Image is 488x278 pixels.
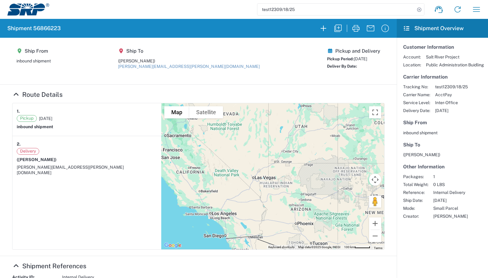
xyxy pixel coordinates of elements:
[12,262,86,270] a: Hide Details
[403,142,482,148] h5: Ship To
[17,124,53,129] strong: inbound shipment
[39,116,52,121] span: [DATE]
[433,198,468,203] span: [DATE]
[374,246,382,250] a: Terms
[435,100,468,105] span: Inter-Office
[16,58,51,64] div: inbound shipment
[403,190,428,195] span: Reference:
[369,174,381,186] button: Map camera controls
[435,84,468,90] span: test12309/18/25
[118,58,155,63] span: ([PERSON_NAME])
[403,74,482,80] h5: Carrier Information
[403,174,428,179] span: Packages:
[369,106,381,118] button: Toggle fullscreen view
[403,182,428,187] span: Total Weight:
[257,4,415,15] input: Shipment, tracking or reference number
[403,130,437,135] span: inbound shipment
[163,241,183,249] img: Google
[403,54,421,60] span: Account:
[189,106,223,118] button: Show satellite imagery
[327,48,380,54] h5: Pickup and Delivery
[433,213,468,219] span: [PERSON_NAME]
[426,54,484,60] span: Salt River Project
[403,108,430,113] span: Delivery Date:
[397,19,488,38] header: Shipment Overview
[342,245,372,249] button: Map Scale: 100 km per 48 pixels
[12,91,63,98] a: Hide Details
[17,164,157,175] div: [PERSON_NAME][EMAIL_ADDRESS][PERSON_NAME][DOMAIN_NAME]
[7,25,61,32] h2: Shipment 56866223
[7,3,49,16] img: srp
[403,213,428,219] span: Creator:
[17,115,37,122] span: Pickup
[354,56,367,61] span: [DATE]
[403,206,428,211] span: Mode:
[433,206,468,211] span: Small Parcel
[17,107,20,115] strong: 1.
[403,92,430,97] span: Carrier Name:
[403,84,430,90] span: Tracking No:
[403,164,482,170] h5: Other Information
[435,92,468,97] span: AcctPay
[435,108,468,113] span: [DATE]
[164,106,189,118] button: Show street map
[268,245,295,249] button: Keyboard shortcuts
[426,62,484,68] span: Public Administration Buidling
[17,148,39,155] span: Delivery
[403,44,482,50] h5: Customer Information
[327,64,357,69] span: Deliver By Date:
[433,174,468,179] span: 1
[163,241,183,249] a: Open this area in Google Maps (opens a new window)
[118,64,260,69] a: [PERSON_NAME][EMAIL_ADDRESS][PERSON_NAME][DOMAIN_NAME]
[433,182,468,187] span: 0 LBS
[118,48,260,54] h5: Ship To
[298,245,340,249] span: Map data ©2025 Google, INEGI
[369,195,381,208] button: Drag Pegman onto the map to open Street View
[369,217,381,230] button: Zoom in
[344,245,354,249] span: 100 km
[403,152,440,157] span: ([PERSON_NAME])
[403,120,482,125] h5: Ship From
[403,62,421,68] span: Location:
[17,157,57,162] span: ([PERSON_NAME])
[433,190,468,195] span: Internal Delivery
[403,100,430,105] span: Service Level:
[16,48,51,54] h5: Ship From
[327,57,354,61] span: Pickup Period:
[369,230,381,242] button: Zoom out
[403,198,428,203] span: Ship Date:
[17,140,21,148] strong: 2.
